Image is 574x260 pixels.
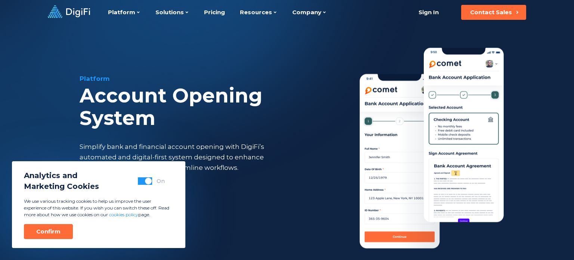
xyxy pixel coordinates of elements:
a: cookies policy [109,212,138,217]
div: Platform [80,74,331,83]
button: Confirm [24,224,73,239]
button: Contact Sales [461,5,526,20]
div: Confirm [36,228,61,235]
span: Analytics and [24,170,99,181]
div: On [157,177,165,185]
a: Sign In [409,5,448,20]
span: Marketing Cookies [24,181,99,192]
div: Simplify bank and financial account opening with DigiFi’s automated and digital-first system desi... [80,141,292,173]
div: Contact Sales [470,9,512,16]
div: Account Opening System [80,85,331,129]
p: We use various tracking cookies to help us improve the user experience of this website. If you wi... [24,198,173,218]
